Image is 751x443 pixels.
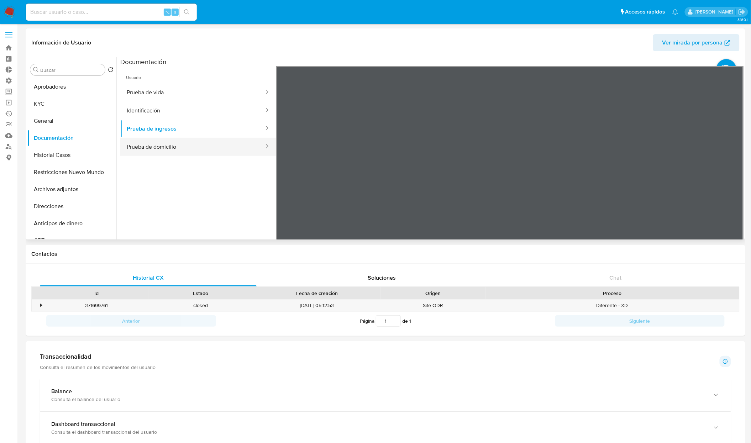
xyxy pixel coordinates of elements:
[253,300,381,311] div: [DATE] 05:12:53
[27,95,116,112] button: KYC
[40,67,102,73] input: Buscar
[179,7,194,17] button: search-icon
[27,164,116,181] button: Restricciones Nuevo Mundo
[27,112,116,130] button: General
[672,9,678,15] a: Notificaciones
[258,290,376,297] div: Fecha de creación
[386,290,480,297] div: Origen
[153,290,248,297] div: Estado
[26,7,197,17] input: Buscar usuario o caso...
[174,9,176,15] span: s
[164,9,170,15] span: ⌥
[31,250,740,258] h1: Contactos
[44,300,148,311] div: 371699761
[148,300,253,311] div: closed
[738,8,746,16] a: Salir
[662,34,723,51] span: Ver mirada por persona
[27,215,116,232] button: Anticipos de dinero
[27,147,116,164] button: Historial Casos
[409,317,411,325] span: 1
[133,274,164,282] span: Historial CX
[368,274,396,282] span: Soluciones
[610,274,622,282] span: Chat
[27,130,116,147] button: Documentación
[555,315,725,327] button: Siguiente
[381,300,485,311] div: Site ODR
[485,300,739,311] div: Diferente - XD
[31,39,91,46] h1: Información de Usuario
[625,8,665,16] span: Accesos rápidos
[27,232,116,249] button: CBT
[695,9,736,15] p: jessica.fukman@mercadolibre.com
[33,67,39,73] button: Buscar
[27,198,116,215] button: Direcciones
[46,315,216,327] button: Anterior
[490,290,734,297] div: Proceso
[360,315,411,327] span: Página de
[49,290,143,297] div: Id
[108,67,114,75] button: Volver al orden por defecto
[27,181,116,198] button: Archivos adjuntos
[653,34,740,51] button: Ver mirada por persona
[27,78,116,95] button: Aprobadores
[40,302,42,309] div: •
